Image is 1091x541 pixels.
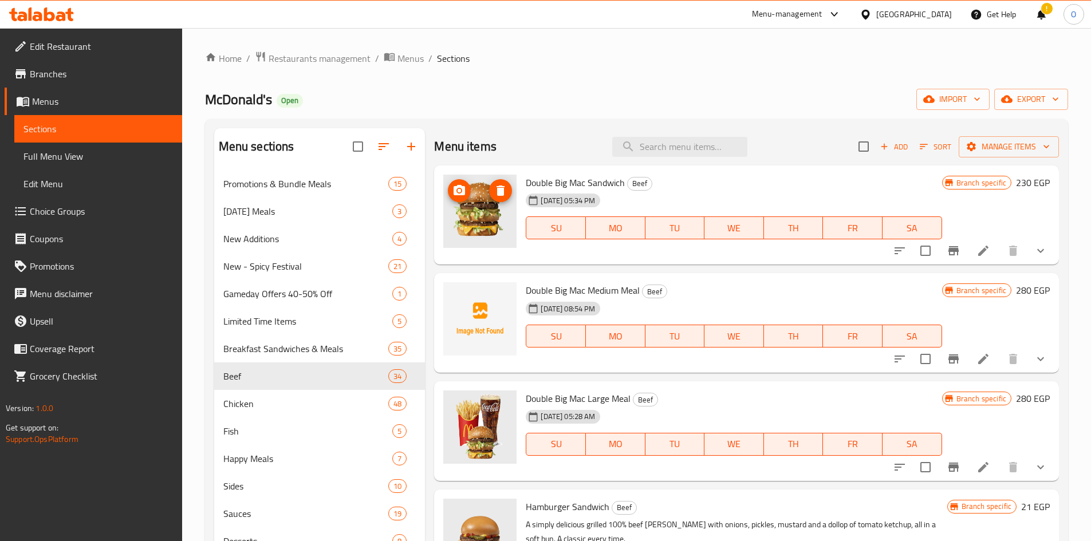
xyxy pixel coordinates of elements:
[375,52,379,65] li: /
[392,452,407,465] div: items
[388,259,407,273] div: items
[828,436,878,452] span: FR
[223,204,393,218] div: Ramadan Meals
[764,216,824,239] button: TH
[393,289,406,299] span: 1
[5,280,182,307] a: Menu disclaimer
[434,138,497,155] h2: Menu items
[709,328,759,345] span: WE
[388,507,407,520] div: items
[643,285,667,298] span: Beef
[392,204,407,218] div: items
[590,328,641,345] span: MO
[214,445,426,472] div: Happy Meals7
[650,328,700,345] span: TU
[536,411,600,422] span: [DATE] 05:28 AM
[1027,453,1054,481] button: show more
[30,314,173,328] span: Upsell
[852,135,876,159] span: Select section
[223,204,393,218] span: [DATE] Meals
[586,325,645,347] button: MO
[5,88,182,115] a: Menus
[913,239,938,263] span: Select to update
[886,453,913,481] button: sort-choices
[389,508,406,519] span: 19
[531,328,581,345] span: SU
[586,433,645,456] button: MO
[14,115,182,143] a: Sections
[1003,92,1059,106] span: export
[650,220,700,236] span: TU
[952,285,1011,296] span: Branch specific
[920,140,951,153] span: Sort
[214,390,426,417] div: Chicken48
[925,92,980,106] span: import
[612,501,637,515] div: Beef
[709,436,759,452] span: WE
[255,51,371,66] a: Restaurants management
[1027,345,1054,373] button: show more
[214,170,426,198] div: Promotions & Bundle Meals15
[913,347,938,371] span: Select to update
[214,417,426,445] div: Fish5
[916,89,990,110] button: import
[917,138,954,156] button: Sort
[214,472,426,500] div: Sides10
[876,8,952,21] div: [GEOGRAPHIC_DATA]
[876,138,912,156] button: Add
[887,436,938,452] span: SA
[223,369,389,383] span: Beef
[5,252,182,280] a: Promotions
[214,280,426,307] div: Gameday Offers 40-50% Off1
[526,282,640,299] span: Double Big Mac Medium Meal
[30,40,173,53] span: Edit Restaurant
[223,342,389,356] span: Breakfast Sandwiches & Meals
[645,325,705,347] button: TU
[976,352,990,366] a: Edit menu item
[388,369,407,383] div: items
[531,436,581,452] span: SU
[23,177,173,191] span: Edit Menu
[952,393,1011,404] span: Branch specific
[393,453,406,464] span: 7
[30,259,173,273] span: Promotions
[14,170,182,198] a: Edit Menu
[30,67,173,81] span: Branches
[389,343,406,354] span: 35
[887,220,938,236] span: SA
[277,94,303,108] div: Open
[32,94,173,108] span: Menus
[5,225,182,252] a: Coupons
[823,216,883,239] button: FR
[23,149,173,163] span: Full Menu View
[269,52,371,65] span: Restaurants management
[30,342,173,356] span: Coverage Report
[650,436,700,452] span: TU
[999,453,1027,481] button: delete
[633,393,657,406] span: Beef
[393,234,406,244] span: 4
[879,140,909,153] span: Add
[205,51,1068,66] nav: breadcrumb
[30,369,173,383] span: Grocery Checklist
[999,345,1027,373] button: delete
[214,500,426,527] div: Sauces19
[1021,499,1050,515] h6: 21 EGP
[14,143,182,170] a: Full Menu View
[1071,8,1076,21] span: O
[223,259,389,273] span: New - Spicy Festival
[388,479,407,493] div: items
[393,206,406,217] span: 3
[277,96,303,105] span: Open
[30,287,173,301] span: Menu disclaimer
[389,261,406,272] span: 21
[586,216,645,239] button: MO
[6,420,58,435] span: Get support on:
[536,303,600,314] span: [DATE] 08:54 PM
[223,287,393,301] div: Gameday Offers 40-50% Off
[764,433,824,456] button: TH
[214,198,426,225] div: [DATE] Meals3
[223,507,389,520] div: Sauces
